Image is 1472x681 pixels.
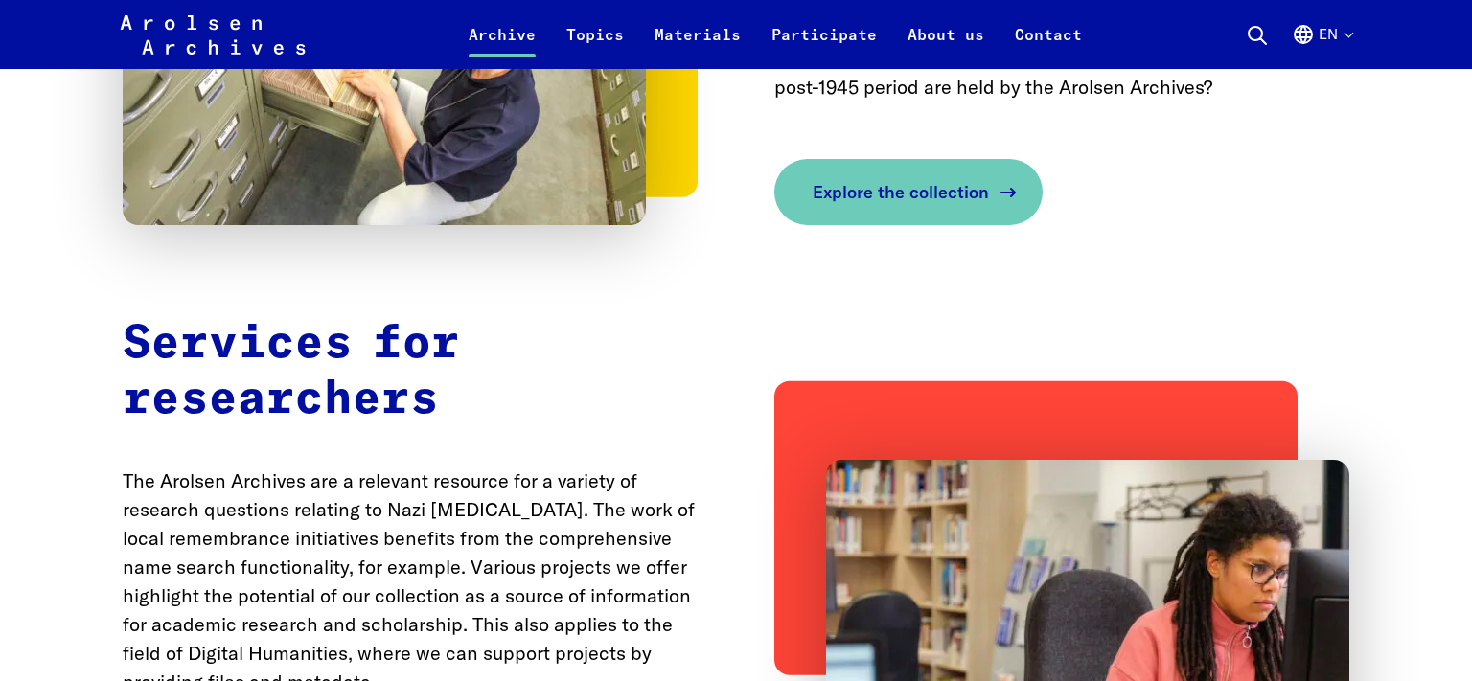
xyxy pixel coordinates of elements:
span: Explore the collection [813,179,989,205]
a: Contact [1000,23,1097,69]
a: About us [892,23,1000,69]
a: Topics [551,23,639,69]
a: Materials [639,23,756,69]
a: Explore the collection [774,159,1043,225]
button: English, language selection [1292,23,1352,69]
h2: Services for researchers [123,317,698,427]
a: Participate [756,23,892,69]
a: Archive [453,23,551,69]
p: Would you like to know which documents from the Nazi era and post-1945 period are held by the Aro... [774,44,1349,102]
nav: Primary [453,11,1097,57]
